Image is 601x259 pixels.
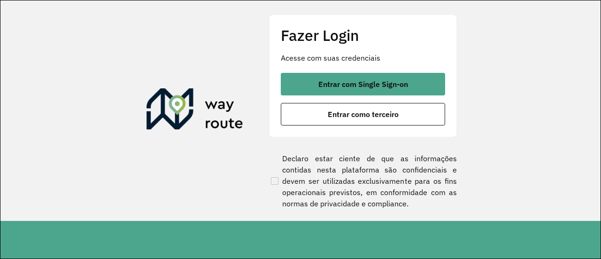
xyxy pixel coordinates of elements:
img: Roteirizador AmbevTech [146,88,243,133]
p: Acesse com suas credenciais [281,52,445,63]
h2: Fazer Login [281,26,445,44]
button: button [281,73,445,95]
span: Entrar com Single Sign-on [318,80,408,88]
label: Declaro estar ciente de que as informações contidas nesta plataforma são confidenciais e devem se... [269,153,457,209]
span: Entrar como terceiro [328,110,399,118]
button: button [281,103,445,126]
